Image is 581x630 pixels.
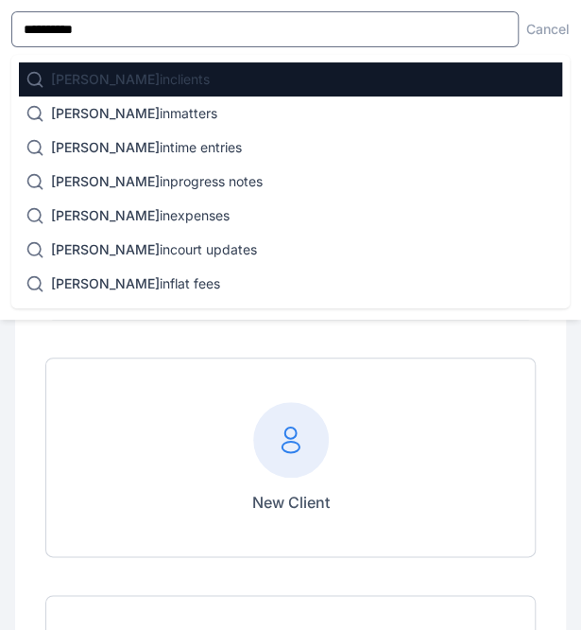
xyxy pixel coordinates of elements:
span: [PERSON_NAME] [51,173,160,189]
button: Cancel [526,20,570,39]
p: in flat fees [51,274,220,293]
p: in clients [51,70,210,89]
p: in expenses [51,206,230,225]
p: in court updates [51,240,257,259]
span: [PERSON_NAME] [51,207,160,223]
span: [PERSON_NAME] [51,275,160,291]
span: [PERSON_NAME] [51,71,160,87]
p: in progress notes [51,172,263,191]
span: [PERSON_NAME] [51,139,160,155]
span: [PERSON_NAME] [51,241,160,257]
p: in time entries [51,138,242,157]
p: New Client [252,491,330,514]
p: in matters [51,104,217,123]
span: [PERSON_NAME] [51,105,160,121]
